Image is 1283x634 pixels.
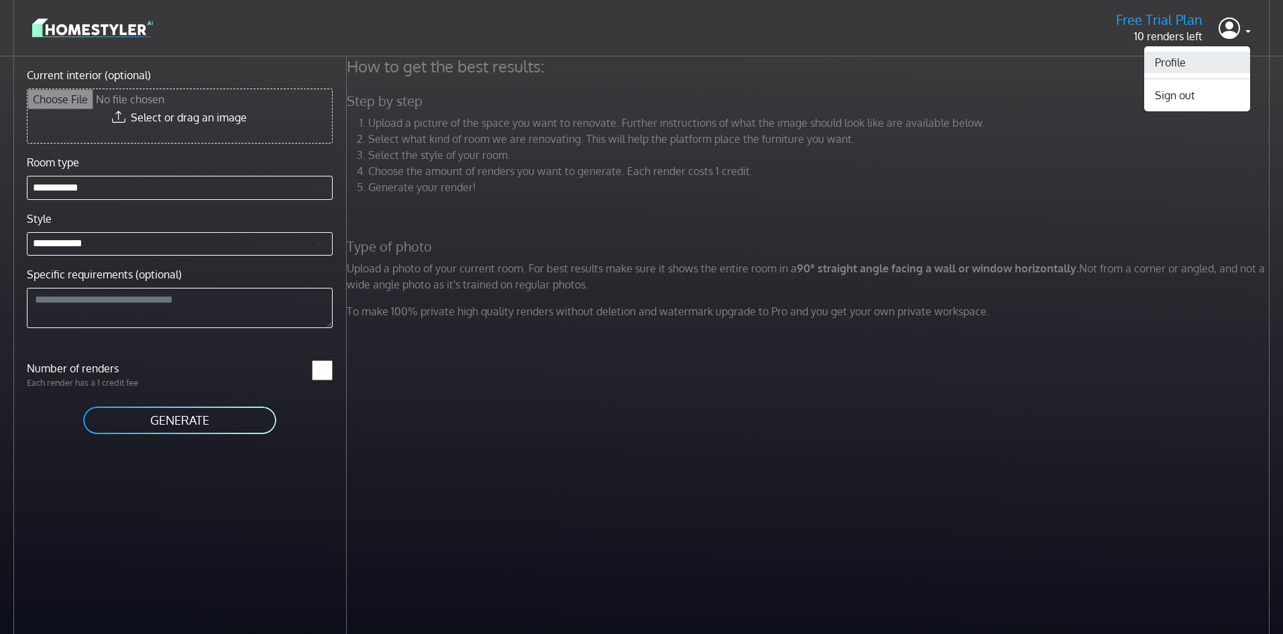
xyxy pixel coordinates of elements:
[27,211,52,227] label: Style
[339,238,1282,255] h5: Type of photo
[1144,52,1250,73] a: Profile
[19,376,180,389] p: Each render has a 1 credit fee
[339,93,1282,109] h5: Step by step
[339,56,1282,76] h4: How to get the best results:
[797,262,1079,275] strong: 90° straight angle facing a wall or window horizontally.
[368,163,1274,179] li: Choose the amount of renders you want to generate. Each render costs 1 credit.
[368,131,1274,147] li: Select what kind of room we are renovating. This will help the platform place the furniture you w...
[1144,85,1250,106] button: Sign out
[19,360,180,376] label: Number of renders
[368,179,1274,195] li: Generate your render!
[27,154,79,170] label: Room type
[27,266,182,282] label: Specific requirements (optional)
[27,67,151,83] label: Current interior (optional)
[1116,11,1203,28] h5: Free Trial Plan
[339,260,1282,293] p: Upload a photo of your current room. For best results make sure it shows the entire room in a Not...
[339,303,1282,319] p: To make 100% private high quality renders without deletion and watermark upgrade to Pro and you g...
[32,16,153,40] img: logo-3de290ba35641baa71223ecac5eacb59cb85b4c7fdf211dc9aaecaaee71ea2f8.svg
[368,147,1274,163] li: Select the style of your room.
[82,405,278,435] button: GENERATE
[1116,28,1203,44] p: 10 renders left
[368,115,1274,131] li: Upload a picture of the space you want to renovate. Further instructions of what the image should...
